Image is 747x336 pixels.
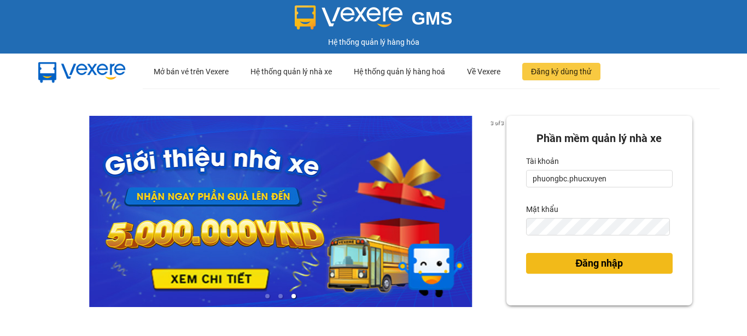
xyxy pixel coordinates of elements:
[526,253,673,274] button: Đăng nhập
[575,256,623,271] span: Đăng nhập
[291,294,296,298] li: slide item 3
[55,116,70,307] button: previous slide / item
[354,54,445,89] div: Hệ thống quản lý hàng hoá
[265,294,270,298] li: slide item 1
[526,201,558,218] label: Mật khẩu
[526,218,670,235] input: Mật khẩu
[526,170,673,187] input: Tài khoản
[278,294,283,298] li: slide item 2
[487,116,506,130] p: 3 of 3
[27,54,137,90] img: mbUUG5Q.png
[3,36,744,48] div: Hệ thống quản lý hàng hóa
[467,54,500,89] div: Về Vexere
[154,54,229,89] div: Mở bán vé trên Vexere
[411,8,452,28] span: GMS
[526,130,673,147] div: Phần mềm quản lý nhà xe
[531,66,592,78] span: Đăng ký dùng thử
[491,116,506,307] button: next slide / item
[295,5,403,30] img: logo 2
[250,54,332,89] div: Hệ thống quản lý nhà xe
[526,152,559,170] label: Tài khoản
[295,16,453,25] a: GMS
[522,63,600,80] button: Đăng ký dùng thử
